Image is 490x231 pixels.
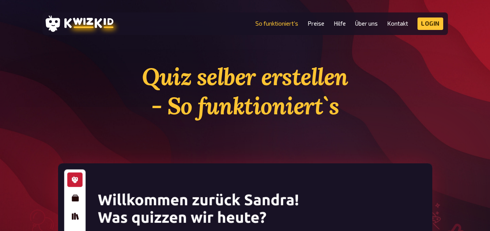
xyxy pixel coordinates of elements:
[387,20,408,27] a: Kontakt
[308,20,324,27] a: Preise
[417,17,443,30] a: Login
[334,20,346,27] a: Hilfe
[355,20,378,27] a: Über uns
[58,62,432,121] h1: Quiz selber erstellen - So funktioniert`s
[255,20,298,27] a: So funktioniert's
